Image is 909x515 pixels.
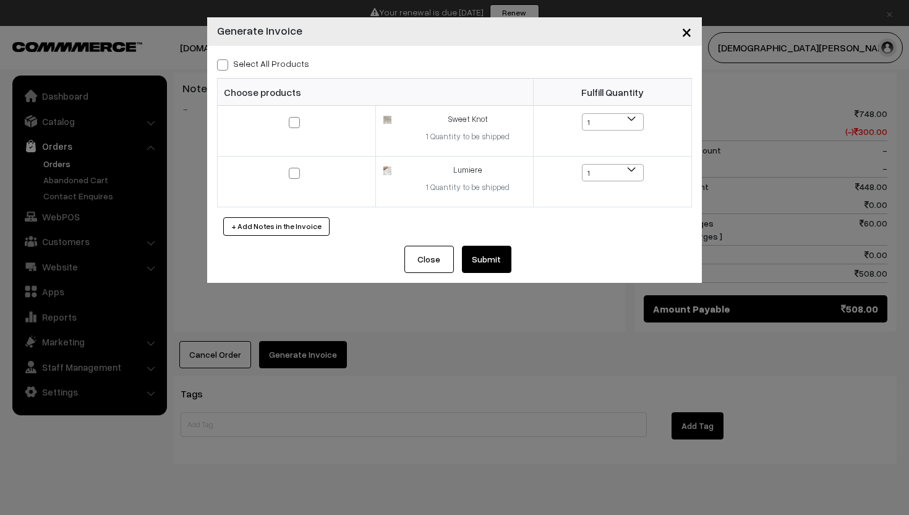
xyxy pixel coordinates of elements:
img: 17569186944680WhatsApp-Image-2025-09-03-at-75459-PM-1.jpeg [383,116,391,124]
span: 1 [583,114,643,131]
span: 1 [582,164,644,181]
button: Submit [462,246,511,273]
span: 1 [583,165,643,182]
button: Close [404,246,454,273]
div: 1 Quantity to be shipped [410,181,526,194]
th: Choose products [218,79,534,106]
img: 17579542146049WhatsApp-Image-2025-09-11-at-112938-AM-4.jpeg [383,167,391,175]
div: 1 Quantity to be shipped [410,131,526,143]
label: Select all Products [217,57,309,70]
button: Close [672,12,702,51]
h4: Generate Invoice [217,22,302,39]
div: Sweet Knot [410,113,526,126]
div: Lumiere [410,164,526,176]
th: Fulfill Quantity [534,79,692,106]
span: 1 [582,113,644,131]
button: + Add Notes in the Invoice [223,217,330,236]
span: × [681,20,692,43]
